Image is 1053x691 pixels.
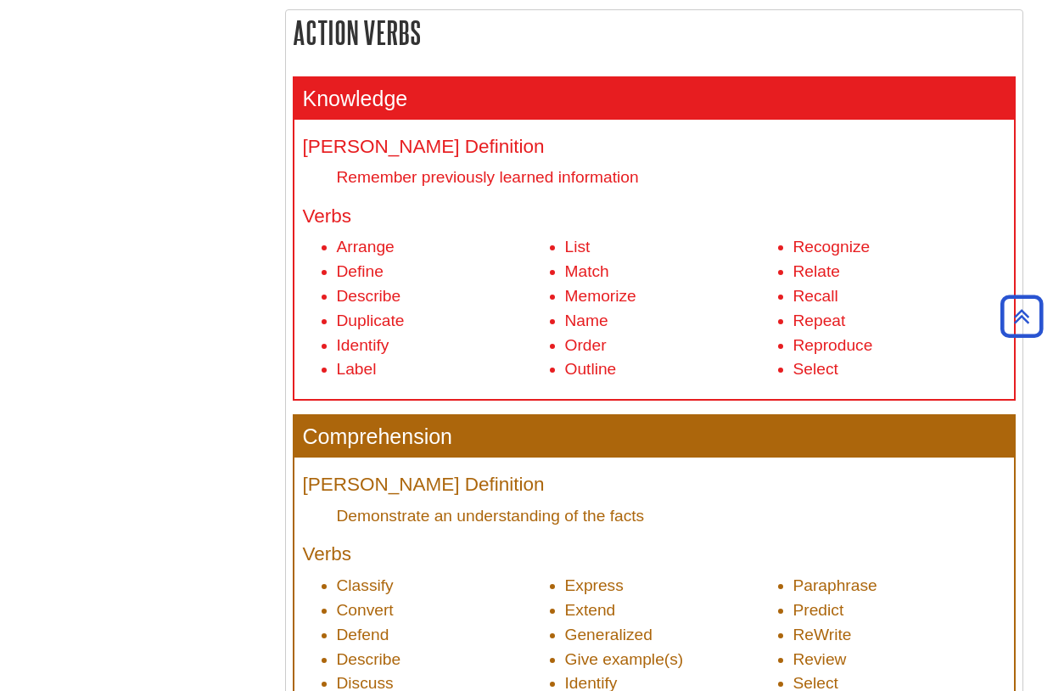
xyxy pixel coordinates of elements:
li: Arrange [337,235,549,260]
li: Classify [337,574,549,598]
a: Back to Top [994,305,1049,328]
li: Review [793,648,1005,672]
li: List [565,235,777,260]
h3: Knowledge [294,78,1014,120]
h4: Verbs [303,544,1005,565]
h3: Comprehension [294,416,1014,458]
h2: Action Verbs [286,10,1022,55]
li: Name [565,309,777,334]
li: Paraphrase [793,574,1005,598]
li: Describe [337,284,549,309]
li: Predict [793,598,1005,623]
li: Memorize [565,284,777,309]
li: Generalized [565,623,777,648]
h4: [PERSON_NAME] Definition [303,475,1005,496]
li: Extend [565,598,777,623]
dd: Demonstrate an understanding of the facts [337,504,1005,527]
li: Select [793,357,1005,382]
li: Identify [337,334,549,358]
li: Label [337,357,549,382]
h4: Verbs [303,206,1005,228]
li: Defend [337,623,549,648]
li: Give example(s) [565,648,777,672]
li: Describe [337,648,549,672]
li: Repeat [793,309,1005,334]
li: Reproduce [793,334,1005,358]
li: Duplicate [337,309,549,334]
li: Recognize [793,235,1005,260]
li: Define [337,260,549,284]
li: Express [565,574,777,598]
h4: [PERSON_NAME] Definition [303,137,1005,158]
li: Recall [793,284,1005,309]
li: ReWrite [793,623,1005,648]
li: Order [565,334,777,358]
li: Outline [565,357,777,382]
li: Relate [793,260,1005,284]
dd: Remember previously learned information [337,166,1005,188]
li: Convert [337,598,549,623]
li: Match [565,260,777,284]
